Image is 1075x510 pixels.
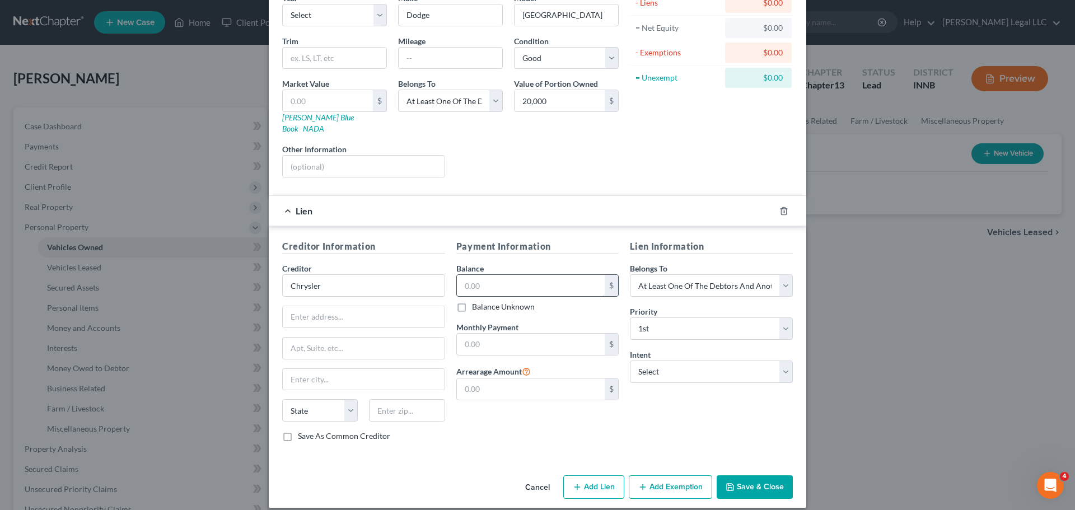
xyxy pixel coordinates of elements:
span: Belongs To [630,264,667,273]
label: Monthly Payment [456,321,518,333]
input: ex. Altima [515,4,618,26]
span: Priority [630,307,657,316]
a: [PERSON_NAME] Blue Book [282,113,354,133]
div: $ [605,275,618,296]
label: Value of Portion Owned [514,78,598,90]
label: Save As Common Creditor [298,431,390,442]
label: Market Value [282,78,329,90]
label: Mileage [398,35,426,47]
input: 0.00 [457,334,605,355]
input: Enter city... [283,369,445,390]
div: $ [605,378,618,400]
label: Balance [456,263,484,274]
input: Search creditor by name... [282,274,445,297]
label: Intent [630,349,651,361]
input: Apt, Suite, etc... [283,338,445,359]
input: 0.00 [515,90,605,111]
label: Other Information [282,143,347,155]
iframe: Intercom live chat [1037,472,1064,499]
div: = Unexempt [635,72,720,83]
div: - Exemptions [635,47,720,58]
span: Creditor [282,264,312,273]
button: Save & Close [717,475,793,499]
div: = Net Equity [635,22,720,34]
h5: Lien Information [630,240,793,254]
button: Add Exemption [629,475,712,499]
div: $0.00 [734,47,783,58]
div: $0.00 [734,72,783,83]
input: ex. LS, LT, etc [283,48,386,69]
div: $ [373,90,386,111]
input: 0.00 [457,378,605,400]
button: Add Lien [563,475,624,499]
h5: Creditor Information [282,240,445,254]
h5: Payment Information [456,240,619,254]
div: $0.00 [734,22,783,34]
label: Condition [514,35,549,47]
div: $ [605,334,618,355]
span: 4 [1060,472,1069,481]
input: 0.00 [457,275,605,296]
div: $ [605,90,618,111]
label: Trim [282,35,298,47]
label: Balance Unknown [472,301,535,312]
input: (optional) [283,156,445,177]
span: Belongs To [398,79,436,88]
a: NADA [303,124,324,133]
label: Arrearage Amount [456,364,531,378]
span: Lien [296,205,312,216]
input: Enter address... [283,306,445,327]
input: Enter zip... [369,399,445,422]
input: -- [399,48,502,69]
button: Cancel [516,476,559,499]
input: ex. Nissan [399,4,502,26]
input: 0.00 [283,90,373,111]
